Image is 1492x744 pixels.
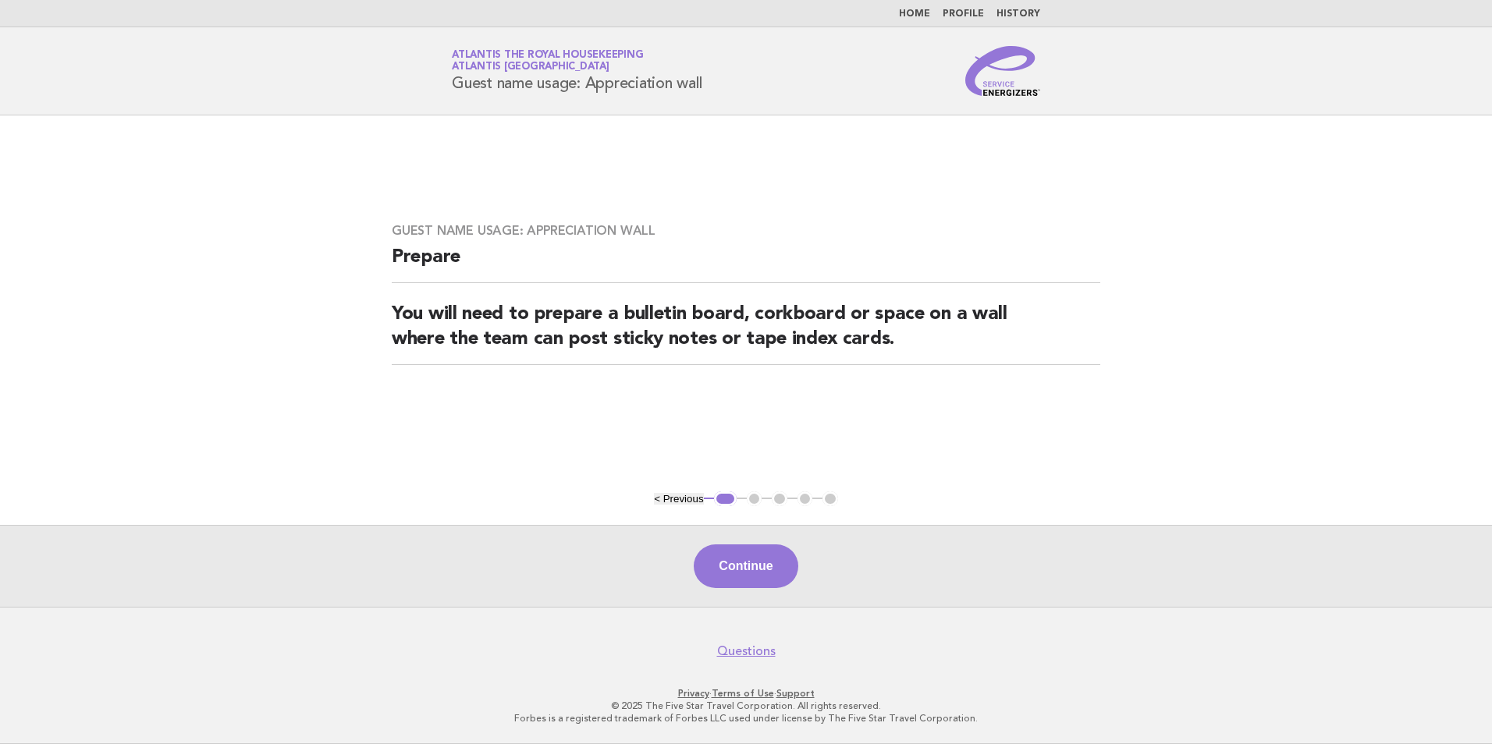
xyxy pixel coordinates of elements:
a: Terms of Use [712,688,774,699]
h2: Prepare [392,245,1100,283]
button: Continue [694,544,798,588]
img: Service Energizers [965,46,1040,96]
p: · · [268,687,1224,700]
a: History [996,9,1040,19]
a: Profile [943,9,984,19]
button: < Previous [654,493,703,505]
p: © 2025 The Five Star Travel Corporation. All rights reserved. [268,700,1224,712]
a: Home [899,9,930,19]
a: Atlantis the Royal HousekeepingAtlantis [GEOGRAPHIC_DATA] [452,50,643,72]
a: Support [776,688,815,699]
button: 1 [714,491,737,507]
p: Forbes is a registered trademark of Forbes LLC used under license by The Five Star Travel Corpora... [268,712,1224,725]
span: Atlantis [GEOGRAPHIC_DATA] [452,62,609,73]
h1: Guest name usage: Appreciation wall [452,51,702,91]
h3: Guest name usage: Appreciation wall [392,223,1100,239]
a: Privacy [678,688,709,699]
h2: You will need to prepare a bulletin board, corkboard or space on a wall where the team can post s... [392,302,1100,365]
a: Questions [717,643,776,659]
